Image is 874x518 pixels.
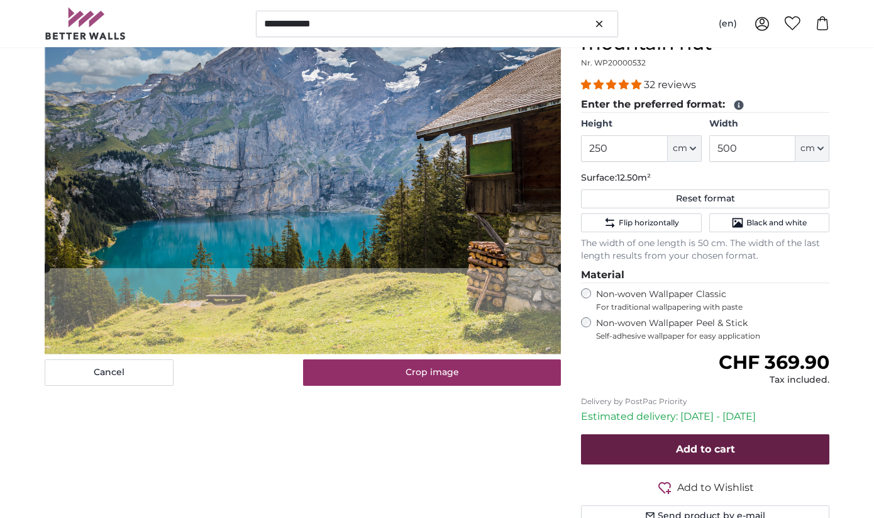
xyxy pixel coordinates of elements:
span: For traditional wallpapering with paste [596,302,829,312]
button: Reset format [581,189,829,208]
label: Non-woven Wallpaper Peel & Stick [596,317,829,341]
span: cm [800,142,815,155]
span: Black and white [746,218,807,228]
label: Non-woven Wallpaper Classic [596,288,829,312]
button: cm [795,135,829,162]
label: Width [709,118,829,130]
button: Cancel [45,359,174,386]
button: Flip horizontally [581,213,701,232]
p: Surface: [581,172,829,184]
div: Tax included. [719,374,829,386]
button: Crop image [303,359,561,386]
span: 32 reviews [644,79,696,91]
span: 4.81 stars [581,79,644,91]
legend: Material [581,267,829,283]
span: cm [673,142,687,155]
button: Add to cart [581,434,829,465]
button: (en) [709,13,747,35]
label: Height [581,118,701,130]
span: Add to cart [676,443,735,455]
p: Delivery by PostPac Priority [581,397,829,407]
span: Flip horizontally [619,218,679,228]
button: cm [668,135,702,162]
span: Add to Wishlist [677,480,754,495]
span: 12.50m² [617,172,651,183]
img: Betterwalls [45,8,126,40]
span: CHF 369.90 [719,351,829,374]
span: Self-adhesive wallpaper for easy application [596,331,829,341]
button: Black and white [709,213,829,232]
button: Add to Wishlist [581,480,829,495]
span: Nr. WP20000532 [581,58,646,67]
p: The width of one length is 50 cm. The width of the last length results from your chosen format. [581,237,829,262]
p: Estimated delivery: [DATE] - [DATE] [581,409,829,424]
legend: Enter the preferred format: [581,97,829,113]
